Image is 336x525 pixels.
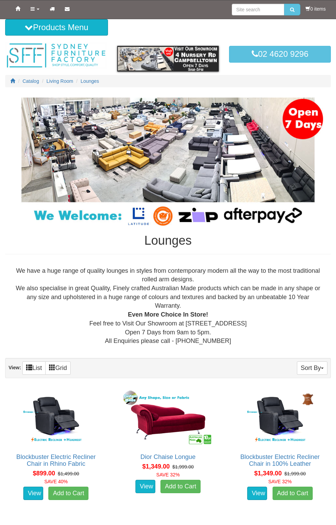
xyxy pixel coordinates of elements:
[247,487,267,500] a: View
[22,361,46,375] a: List
[273,487,313,500] a: Add to Cart
[11,267,325,346] div: We have a huge range of quality lounges in styles from contemporary modern all the way to the mos...
[156,472,180,477] font: SAVE 32%
[229,46,331,62] a: 02 4620 9296
[23,78,39,84] a: Catalog
[117,46,219,72] img: showroom.gif
[5,234,331,247] h1: Lounges
[48,487,88,500] a: Add to Cart
[160,480,201,494] a: Add to Cart
[5,42,107,69] img: Sydney Furniture Factory
[45,361,71,375] a: Grid
[284,471,305,476] del: $1,999.00
[47,78,73,84] a: Living Room
[141,453,196,460] a: Dior Chaise Longue
[44,479,68,484] font: SAVE 40%
[33,470,55,477] span: $899.00
[268,479,292,484] font: SAVE 32%
[81,78,99,84] a: Lounges
[232,4,284,15] input: Site search
[128,311,208,318] b: Even More Choice In Store!
[233,389,327,447] img: Blockbuster Electric Recliner Chair in 100% Leather
[9,365,21,370] strong: View:
[16,453,96,467] a: Blockbuster Electric Recliner Chair in Rhino Fabric
[58,471,79,476] del: $1,499.00
[5,98,331,227] img: Lounges
[135,480,155,494] a: View
[142,463,170,470] span: $1,349.00
[5,19,108,36] button: Products Menu
[297,361,327,375] button: Sort By
[121,389,215,447] img: Dior Chaise Longue
[240,453,320,467] a: Blockbuster Electric Recliner Chair in 100% Leather
[172,464,194,470] del: $1,999.00
[254,470,282,477] span: $1,349.00
[305,5,326,12] li: 0 items
[23,487,43,500] a: View
[9,389,103,447] img: Blockbuster Electric Recliner Chair in Rhino Fabric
